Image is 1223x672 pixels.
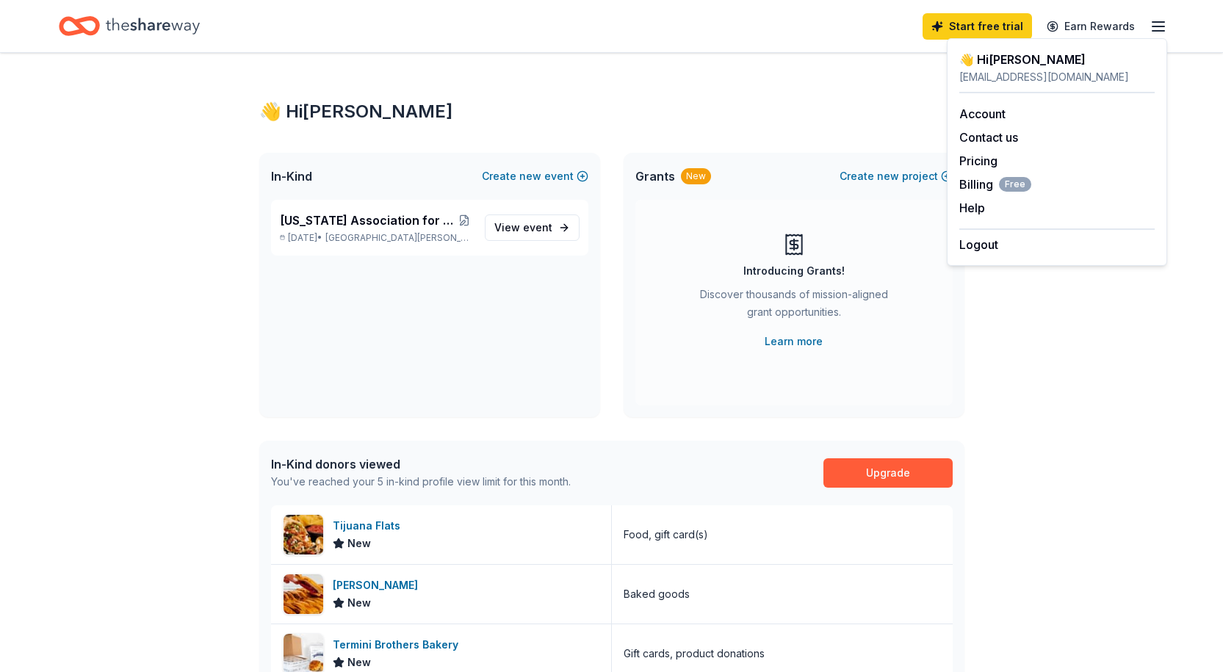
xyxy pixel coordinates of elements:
div: [EMAIL_ADDRESS][DOMAIN_NAME] [959,68,1155,86]
button: Createnewevent [482,167,588,185]
div: Termini Brothers Bakery [333,636,464,654]
button: Contact us [959,129,1018,146]
span: New [347,535,371,552]
div: [PERSON_NAME] [333,577,424,594]
div: Discover thousands of mission-aligned grant opportunities. [694,286,894,327]
button: Createnewproject [840,167,953,185]
a: Upgrade [823,458,953,488]
span: New [347,654,371,671]
span: In-Kind [271,167,312,185]
div: Food, gift card(s) [624,526,708,543]
span: Billing [959,176,1031,193]
div: Gift cards, product donations [624,645,765,662]
div: In-Kind donors viewed [271,455,571,473]
a: Account [959,106,1006,121]
span: Free [999,177,1031,192]
div: 👋 Hi [PERSON_NAME] [259,100,964,123]
div: New [681,168,711,184]
span: View [494,219,552,236]
img: Image for Vicky Bakery [284,574,323,614]
div: Tijuana Flats [333,517,406,535]
a: Learn more [765,333,823,350]
span: new [877,167,899,185]
div: Introducing Grants! [743,262,845,280]
button: Logout [959,236,998,253]
span: new [519,167,541,185]
p: [DATE] • [280,232,473,244]
a: View event [485,214,580,241]
a: Start free trial [923,13,1032,40]
button: BillingFree [959,176,1031,193]
img: Image for Tijuana Flats [284,515,323,554]
span: event [523,221,552,234]
a: Earn Rewards [1038,13,1144,40]
button: Help [959,199,985,217]
span: [US_STATE] Association for the Gifted Conference [280,212,455,229]
span: Grants [635,167,675,185]
div: 👋 Hi [PERSON_NAME] [959,51,1155,68]
div: You've reached your 5 in-kind profile view limit for this month. [271,473,571,491]
a: Pricing [959,153,997,168]
a: Home [59,9,200,43]
span: New [347,594,371,612]
span: [GEOGRAPHIC_DATA][PERSON_NAME], [GEOGRAPHIC_DATA] [325,232,472,244]
div: Baked goods [624,585,690,603]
